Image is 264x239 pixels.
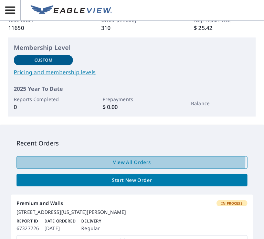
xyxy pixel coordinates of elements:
[17,139,247,148] p: Recent Orders
[17,224,39,232] p: 67327726
[101,24,163,32] p: 310
[14,43,250,52] p: Membership Level
[103,96,162,103] p: Prepayments
[27,1,116,20] a: EV Logo
[22,158,242,167] span: View All Orders
[14,103,73,111] p: 0
[17,200,247,206] div: Premium and Walls
[217,201,247,206] span: In Process
[34,57,52,63] p: Custom
[8,24,70,32] p: 11650
[103,103,162,111] p: $ 0.00
[81,218,101,224] p: Delivery
[31,5,112,15] img: EV Logo
[44,224,76,232] p: [DATE]
[22,176,242,185] span: Start New Order
[14,68,250,76] a: Pricing and membership levels
[17,218,39,224] p: Report ID
[44,218,76,224] p: Date Ordered
[194,24,256,32] p: $ 25.42
[14,85,250,93] p: 2025 Year To Date
[81,224,101,232] p: Regular
[17,209,247,215] div: [STREET_ADDRESS][US_STATE][PERSON_NAME]
[17,156,247,169] a: View All Orders
[191,100,250,107] p: Balance
[17,174,247,187] a: Start New Order
[14,96,73,103] p: Reports Completed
